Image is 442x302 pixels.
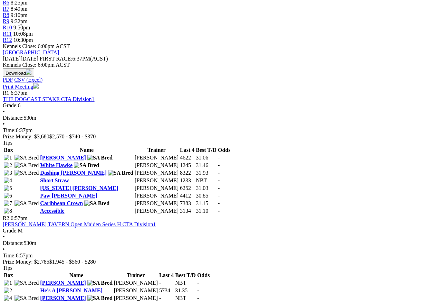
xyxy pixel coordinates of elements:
[197,280,199,286] span: -
[3,37,12,43] a: R12
[195,177,217,184] td: NBT
[134,162,179,169] td: [PERSON_NAME]
[15,200,39,207] img: SA Bred
[3,102,18,108] span: Grade:
[3,90,9,96] span: R1
[3,12,9,18] a: R8
[4,170,12,176] img: 3
[218,208,220,214] span: -
[14,77,42,83] a: CSV (Excel)
[3,109,5,115] span: •
[114,295,158,302] td: [PERSON_NAME]
[195,147,217,154] th: Best T/D
[15,295,39,301] img: SA Bred
[4,208,12,214] img: 8
[108,170,133,176] img: SA Bred
[114,272,158,279] th: Trainer
[159,295,174,302] td: -
[3,228,18,234] span: Grade:
[175,287,196,294] td: 31.35
[3,234,5,240] span: •
[3,31,12,37] a: R11
[3,25,12,30] span: R10
[40,177,69,183] a: Short Straw
[3,253,16,258] span: Time:
[218,185,220,191] span: -
[3,134,439,140] div: Prize Money: $3,680
[180,177,195,184] td: 1233
[49,134,96,139] span: $2,570 - $740 - $370
[175,295,196,302] td: NBT
[4,295,12,301] img: 4
[3,253,439,259] div: 6:57pm
[3,77,439,83] div: Download
[13,31,33,37] span: 10:08pm
[11,18,28,24] span: 9:32pm
[11,6,28,12] span: 8:49pm
[180,162,195,169] td: 1245
[197,287,199,293] span: -
[4,155,12,161] img: 1
[3,140,12,146] span: Tips
[3,127,439,134] div: 6:37pm
[3,228,439,234] div: M
[40,280,86,286] a: [PERSON_NAME]
[40,56,108,62] span: 6:37PM(ACST)
[40,272,113,279] th: Name
[3,121,5,127] span: •
[218,177,220,183] span: -
[3,56,21,62] span: [DATE]
[3,259,439,265] div: Prize Money: $2,785
[40,287,102,293] a: He's A [PERSON_NAME]
[11,215,28,221] span: 6:57pm
[87,295,113,301] img: SA Bred
[15,170,39,176] img: SA Bred
[218,155,220,161] span: -
[3,215,9,221] span: R2
[40,147,134,154] th: Name
[195,170,217,176] td: 31.93
[180,208,195,214] td: 3134
[180,185,195,192] td: 6252
[114,280,158,286] td: [PERSON_NAME]
[40,200,83,206] a: Caribbean Crown
[40,170,106,176] a: Dashing [PERSON_NAME]
[195,154,217,161] td: 31.06
[4,177,12,184] img: 4
[175,280,196,286] td: NBT
[3,246,5,252] span: •
[180,192,195,199] td: 4412
[195,208,217,214] td: 31.10
[218,200,220,206] span: -
[197,272,210,279] th: Odds
[3,240,439,246] div: 530m
[4,147,13,153] span: Box
[3,127,16,133] span: Time:
[218,170,220,176] span: -
[4,287,12,294] img: 2
[159,272,174,279] th: Last 4
[3,6,9,12] span: R7
[175,272,196,279] th: Best T/D
[134,200,179,207] td: [PERSON_NAME]
[134,147,179,154] th: Trainer
[3,68,34,77] button: Download
[197,295,199,301] span: -
[4,280,12,286] img: 1
[40,162,73,168] a: White Hawke
[84,200,109,207] img: SA Bred
[3,18,9,24] a: R9
[134,154,179,161] td: [PERSON_NAME]
[3,102,439,109] div: 6
[3,96,95,102] a: THE DOGCAST STAKE CTA Division1
[15,280,39,286] img: SA Bred
[3,115,23,121] span: Distance:
[3,84,39,90] a: Print Meeting
[87,155,113,161] img: SA Bred
[15,162,39,168] img: SA Bred
[180,154,195,161] td: 4622
[218,147,231,154] th: Odds
[33,83,39,89] img: printer.svg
